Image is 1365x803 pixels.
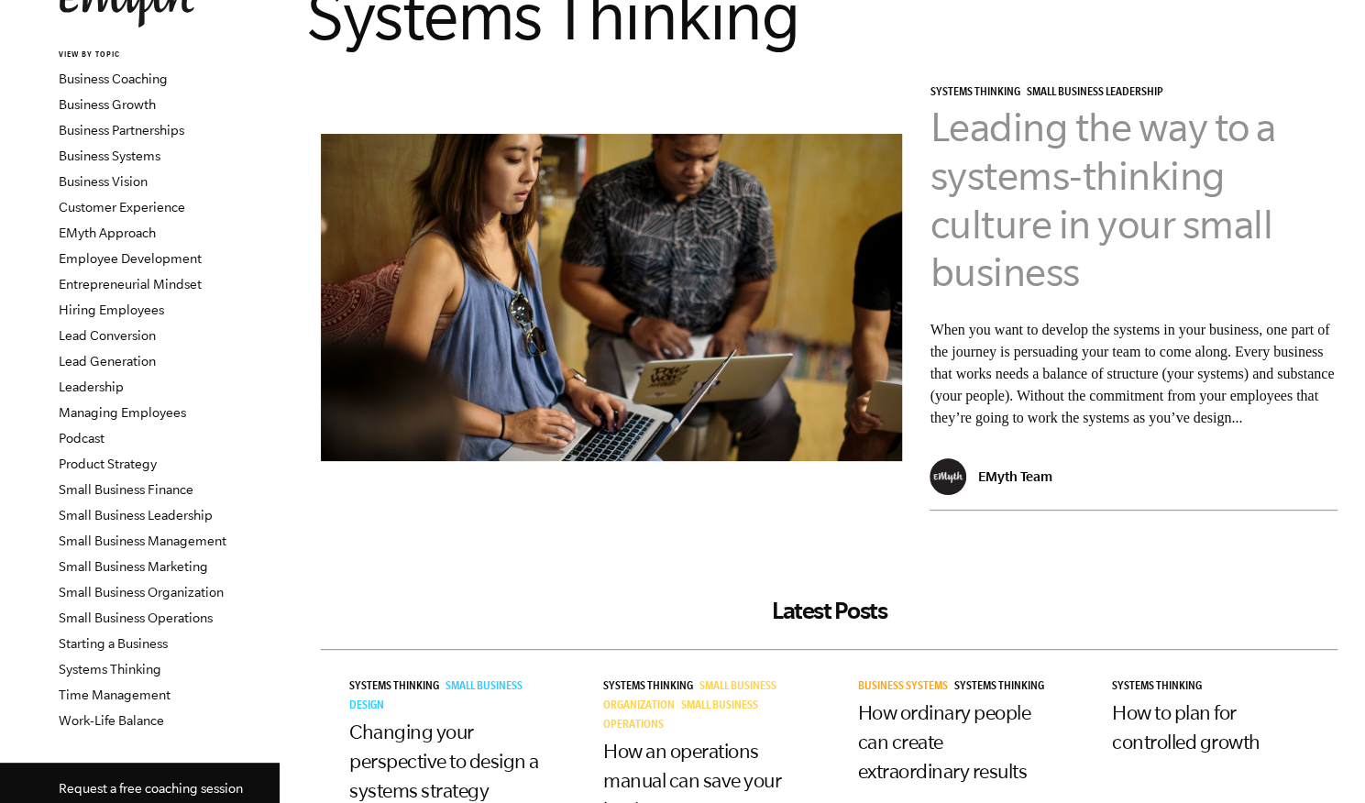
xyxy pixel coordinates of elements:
[59,508,213,522] a: Small Business Leadership
[59,328,156,343] a: Lead Conversion
[1112,681,1208,694] a: Systems Thinking
[59,687,171,702] a: Time Management
[858,681,948,694] span: Business Systems
[59,610,213,625] a: Small Business Operations
[349,720,539,801] a: Changing your perspective to design a systems strategy
[349,681,446,694] a: Systems Thinking
[1026,87,1169,100] a: Small Business Leadership
[59,456,157,471] a: Product Strategy
[59,713,164,728] a: Work-Life Balance
[59,354,156,368] a: Lead Generation
[1112,681,1202,694] span: Systems Thinking
[1273,715,1365,803] iframe: Chat Widget
[59,251,202,266] a: Employee Development
[59,174,148,189] a: Business Vision
[59,302,164,317] a: Hiring Employees
[1026,87,1162,100] span: Small Business Leadership
[59,405,186,420] a: Managing Employees
[954,681,1044,694] span: Systems Thinking
[930,87,1026,100] a: Systems Thinking
[603,681,693,694] span: Systems Thinking
[603,700,758,732] a: Small Business Operations
[930,104,1275,294] a: Leading the way to a systems-thinking culture in your small business
[59,662,161,676] a: Systems Thinking
[954,681,1051,694] a: Systems Thinking
[930,87,1019,100] span: Systems Thinking
[59,97,156,112] a: Business Growth
[59,200,185,214] a: Customer Experience
[59,431,105,445] a: Podcast
[977,468,1051,484] p: EMyth Team
[59,482,193,497] a: Small Business Finance
[858,701,1031,782] a: How ordinary people can create extraordinary results
[321,597,1337,624] h2: Latest Posts
[59,379,124,394] a: Leadership
[321,134,902,461] img: leadership support for systems thinking
[930,319,1337,429] p: When you want to develop the systems in your business, one part of the journey is persuading your...
[1112,701,1260,753] a: How to plan for controlled growth
[603,681,699,694] a: Systems Thinking
[59,277,202,291] a: Entrepreneurial Mindset
[59,585,224,599] a: Small Business Organization
[930,458,966,495] img: EMyth Team - EMyth
[59,148,160,163] a: Business Systems
[59,49,280,61] h6: VIEW BY TOPIC
[59,533,226,548] a: Small Business Management
[59,225,156,240] a: EMyth Approach
[59,71,168,86] a: Business Coaching
[59,636,168,651] a: Starting a Business
[349,681,439,694] span: Systems Thinking
[59,559,208,574] a: Small Business Marketing
[59,123,184,137] a: Business Partnerships
[858,681,954,694] a: Business Systems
